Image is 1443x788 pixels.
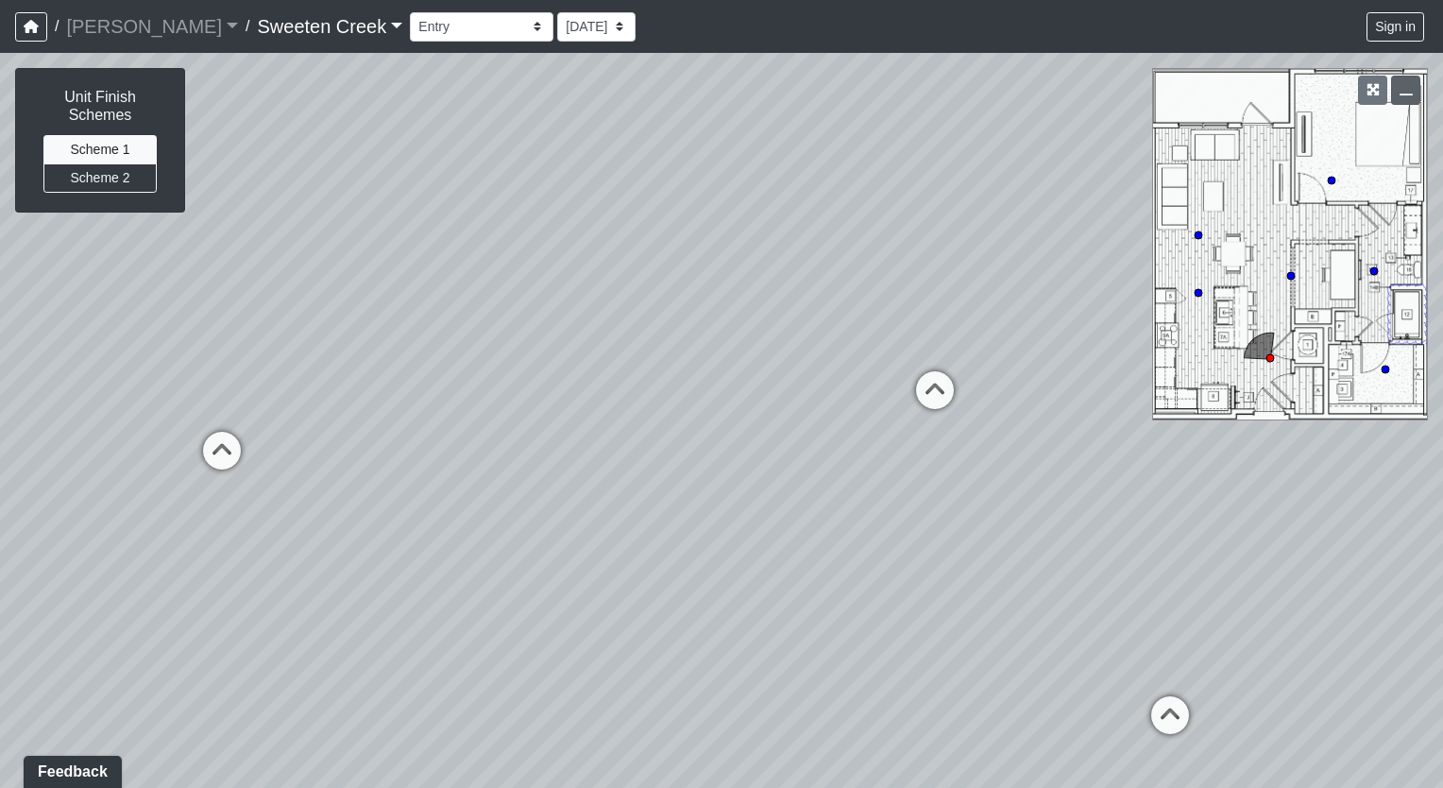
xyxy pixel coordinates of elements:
[47,8,66,45] span: /
[43,135,157,164] button: Scheme 1
[238,8,257,45] span: /
[66,8,238,45] a: [PERSON_NAME]
[43,163,157,193] button: Scheme 2
[257,8,402,45] a: Sweeten Creek
[35,88,165,124] h6: Unit Finish Schemes
[1367,12,1424,42] button: Sign in
[14,750,126,788] iframe: Ybug feedback widget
